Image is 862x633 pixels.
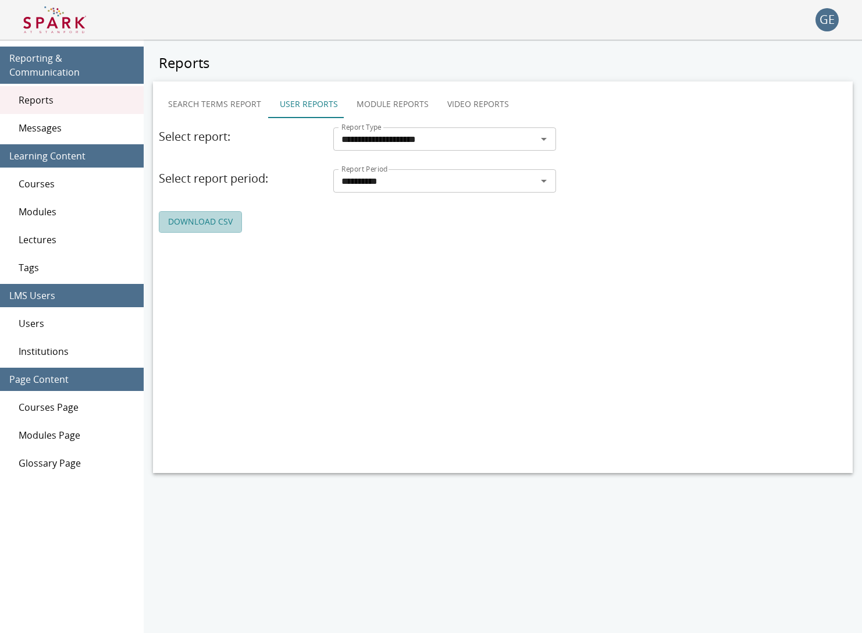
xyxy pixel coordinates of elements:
div: GE [815,8,839,31]
h6: Select report period: [159,169,324,188]
button: Search Terms Report [159,90,270,118]
button: Video Reports [438,90,518,118]
h5: Reports [153,54,853,72]
span: Page Content [9,372,134,386]
span: Tags [19,261,134,275]
div: report types [159,90,847,118]
h6: Select report: [159,127,324,146]
button: account of current user [815,8,839,31]
span: Modules Page [19,428,134,442]
a: Download CSV [159,211,242,233]
span: Lectures [19,233,134,247]
button: Open [536,131,552,147]
label: Report Period [341,164,388,174]
span: Courses [19,177,134,191]
span: Messages [19,121,134,135]
span: Institutions [19,344,134,358]
label: Report Type [341,122,382,132]
span: Reports [19,93,134,107]
img: Logo of SPARK at Stanford [23,6,86,34]
button: User Reports [270,90,347,118]
span: LMS Users [9,289,134,303]
button: Module Reports [347,90,438,118]
span: Modules [19,205,134,219]
span: Users [19,316,134,330]
span: Courses Page [19,400,134,414]
span: Reporting & Communication [9,51,134,79]
span: Learning Content [9,149,134,163]
button: Open [536,173,552,189]
span: Glossary Page [19,456,134,470]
